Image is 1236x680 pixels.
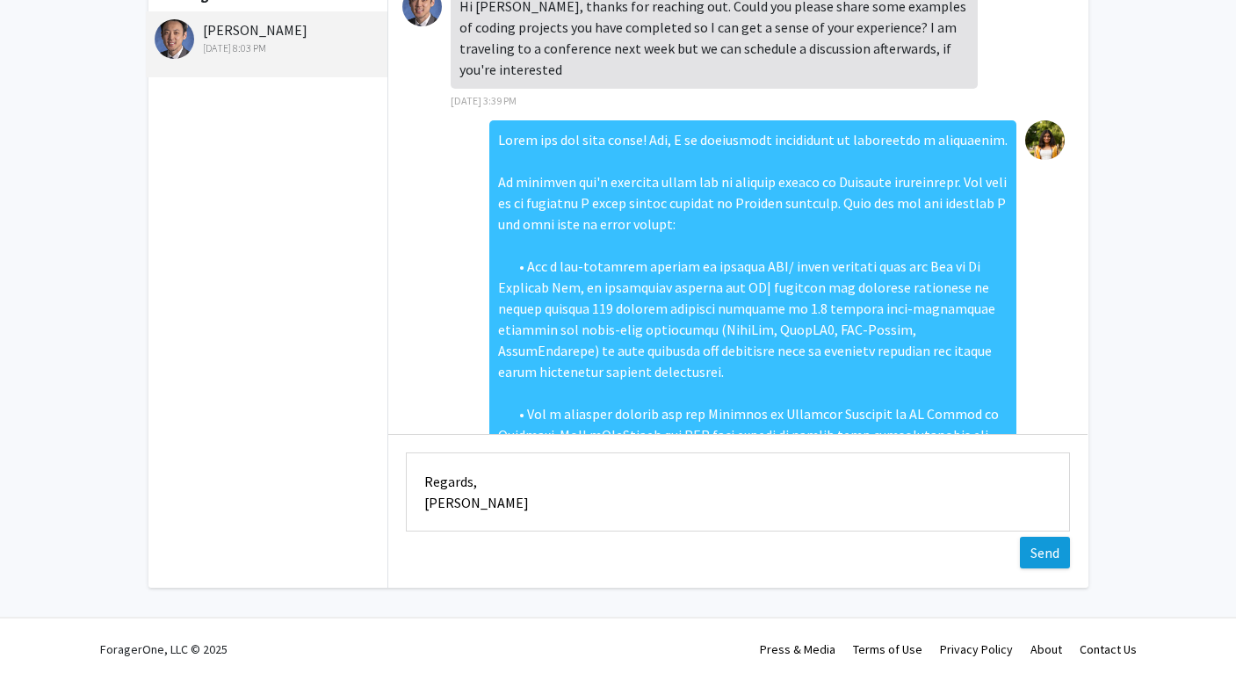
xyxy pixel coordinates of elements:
a: Contact Us [1080,641,1137,657]
a: Press & Media [760,641,835,657]
textarea: Message [406,452,1070,532]
div: ForagerOne, LLC © 2025 [100,619,228,680]
iframe: Chat [13,601,75,667]
span: [DATE] 3:39 PM [451,94,517,107]
a: About [1030,641,1062,657]
img: Richa Kakde [1025,120,1065,160]
img: Jonathan Ling [155,19,194,59]
button: Send [1020,537,1070,568]
a: Privacy Policy [940,641,1013,657]
div: [PERSON_NAME] [155,19,384,56]
a: Terms of Use [853,641,922,657]
div: [DATE] 8:03 PM [155,40,384,56]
